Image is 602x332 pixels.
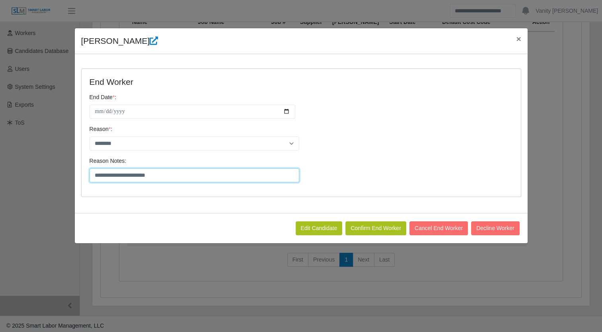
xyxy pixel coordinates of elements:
[296,221,343,235] a: Edit Candidate
[409,221,468,235] button: Cancel End Worker
[90,77,404,87] h4: End Worker
[81,35,158,47] h4: [PERSON_NAME]
[510,28,527,49] button: Close
[90,157,127,165] label: Reason Notes:
[90,125,113,133] label: Reason :
[516,34,521,43] span: ×
[471,221,519,235] button: Decline Worker
[90,93,117,102] label: End Date :
[345,221,406,235] button: Confirm End Worker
